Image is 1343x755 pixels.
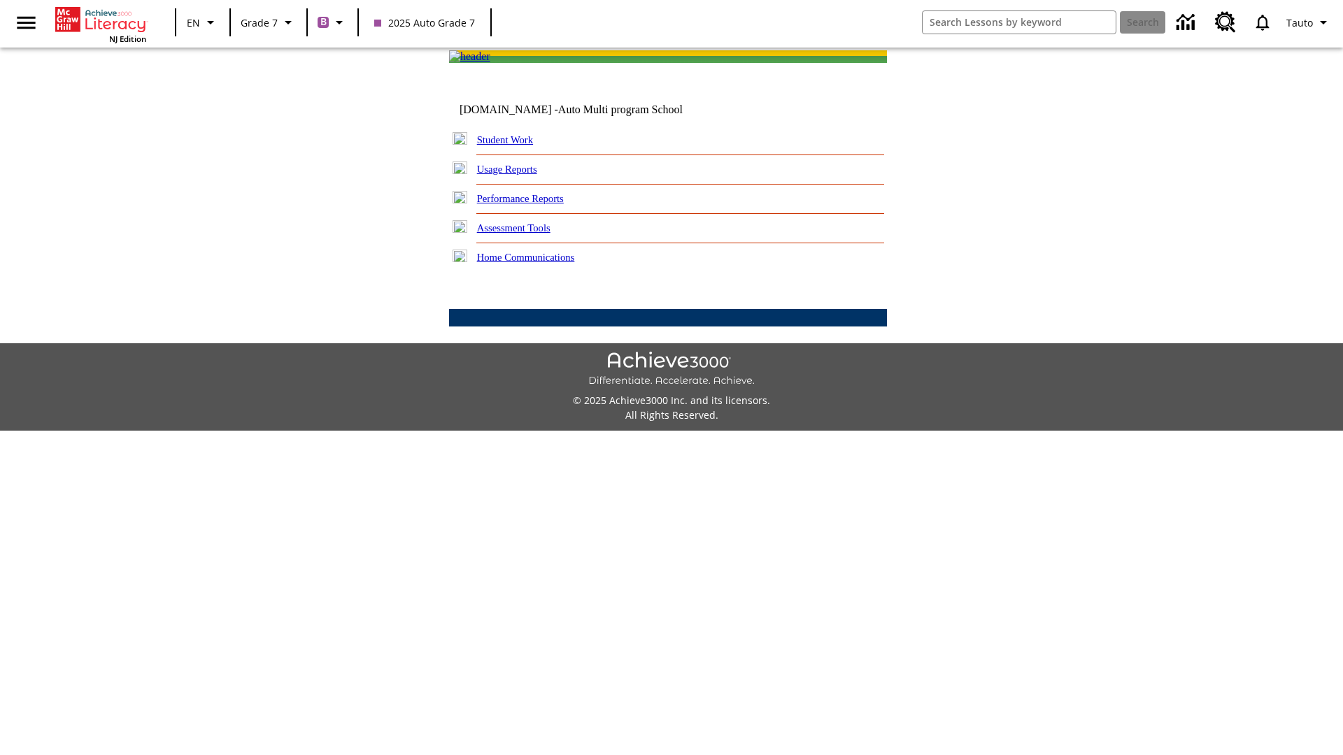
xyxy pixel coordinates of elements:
a: Student Work [477,134,533,145]
td: [DOMAIN_NAME] - [460,103,717,116]
div: Home [55,4,146,44]
a: Data Center [1168,3,1207,42]
nobr: Auto Multi program School [558,103,683,115]
span: 2025 Auto Grade 7 [374,15,475,30]
img: plus.gif [453,132,467,145]
button: Language: EN, Select a language [180,10,225,35]
span: Grade 7 [241,15,278,30]
img: plus.gif [453,191,467,203]
a: Assessment Tools [477,222,550,233]
button: Open side menu [6,2,47,43]
a: Performance Reports [477,193,564,204]
span: B [320,13,327,31]
img: plus.gif [453,220,467,233]
a: Notifications [1244,4,1281,41]
span: Tauto [1286,15,1313,30]
a: Resource Center, Will open in new tab [1207,3,1244,41]
img: header [449,50,490,63]
button: Profile/Settings [1281,10,1337,35]
span: EN [187,15,200,30]
input: search field [923,11,1116,34]
button: Boost Class color is purple. Change class color [312,10,353,35]
span: NJ Edition [109,34,146,44]
a: Home Communications [477,252,575,263]
img: plus.gif [453,161,467,174]
a: Usage Reports [477,164,537,175]
img: Achieve3000 Differentiate Accelerate Achieve [588,352,755,387]
img: plus.gif [453,250,467,262]
button: Grade: Grade 7, Select a grade [235,10,302,35]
